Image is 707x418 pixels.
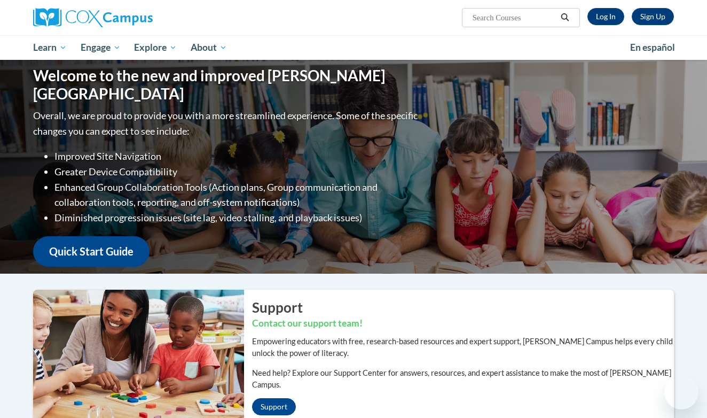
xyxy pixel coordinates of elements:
p: Empowering educators with free, research-based resources and expert support, [PERSON_NAME] Campus... [252,336,674,359]
li: Improved Site Navigation [54,149,420,164]
span: Explore [134,41,177,54]
a: En español [623,36,682,59]
span: About [191,41,227,54]
li: Diminished progression issues (site lag, video stalling, and playback issues) [54,210,420,226]
button: Search [557,11,573,24]
input: Search Courses [472,11,557,24]
span: Learn [33,41,67,54]
a: Learn [26,35,74,60]
a: Cox Campus [33,8,236,27]
a: Log In [587,8,624,25]
span: Engage [81,41,121,54]
a: About [184,35,234,60]
a: Register [632,8,674,25]
img: Cox Campus [33,8,153,27]
h1: Welcome to the new and improved [PERSON_NAME][GEOGRAPHIC_DATA] [33,67,420,103]
div: Main menu [17,35,690,60]
a: Support [252,398,296,415]
a: Explore [127,35,184,60]
li: Greater Device Compatibility [54,164,420,180]
span: En español [630,42,675,53]
p: Overall, we are proud to provide you with a more streamlined experience. Some of the specific cha... [33,108,420,139]
a: Engage [74,35,128,60]
p: Need help? Explore our Support Center for answers, resources, and expert assistance to make the m... [252,367,674,391]
h2: Support [252,298,674,317]
h3: Contact our support team! [252,317,674,330]
iframe: Button to launch messaging window [664,375,698,409]
a: Quick Start Guide [33,236,150,267]
li: Enhanced Group Collaboration Tools (Action plans, Group communication and collaboration tools, re... [54,180,420,211]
